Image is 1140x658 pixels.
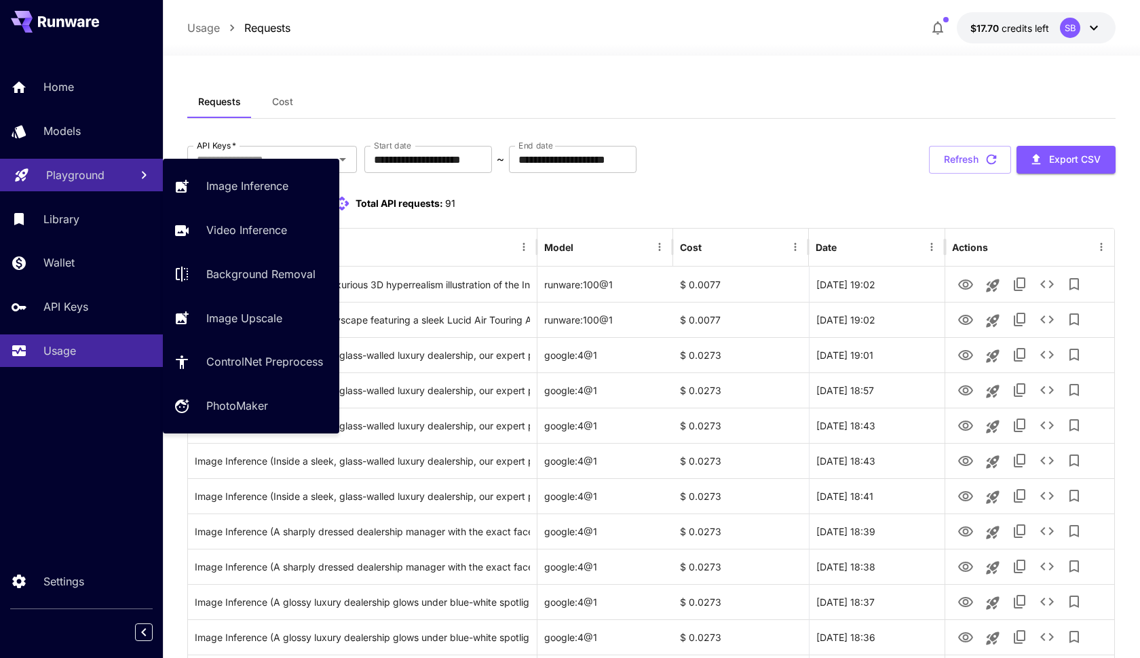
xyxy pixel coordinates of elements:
button: Refresh [929,146,1011,174]
button: Launch in playground [979,343,1006,370]
button: See details [1033,271,1061,298]
div: $ 0.0273 [673,514,809,549]
button: View Image [952,305,979,333]
div: $ 0.0273 [673,478,809,514]
button: Copy TaskUUID [1006,412,1033,439]
button: Add to library [1061,623,1088,651]
button: Launch in playground [979,625,1006,652]
button: Copy TaskUUID [1006,306,1033,333]
div: Click to copy prompt [195,479,530,514]
button: Copy TaskUUID [1006,588,1033,615]
button: View Image [952,446,979,474]
span: Total API requests: [356,197,443,209]
span: credits left [1002,22,1049,34]
button: Add to library [1061,341,1088,368]
button: Launch in playground [979,307,1006,334]
div: 29 Aug, 2025 18:43 [809,443,945,478]
div: Click to copy prompt [195,620,530,655]
a: Image Inference [163,170,339,203]
a: Image Upscale [163,301,339,334]
span: $17.70 [970,22,1002,34]
button: See details [1033,412,1061,439]
p: Usage [43,343,76,359]
p: Usage [187,20,220,36]
button: See details [1033,341,1061,368]
label: Start date [374,140,411,151]
div: 29 Aug, 2025 19:02 [809,302,945,337]
div: SB [1060,18,1080,38]
button: See details [1033,482,1061,509]
nav: breadcrumb [187,20,290,36]
div: $ 0.0273 [673,619,809,655]
button: Launch in playground [979,554,1006,581]
p: Models [43,123,81,139]
button: Add to library [1061,447,1088,474]
div: google:4@1 [537,549,673,584]
div: $17.7033 [970,21,1049,35]
a: Video Inference [163,214,339,247]
div: $ 0.0273 [673,372,809,408]
button: Launch in playground [979,378,1006,405]
button: View Image [952,341,979,368]
button: Add to library [1061,553,1088,580]
p: Library [43,211,79,227]
div: runware:100@1 [537,302,673,337]
div: $ 0.0273 [673,337,809,372]
button: Launch in playground [979,484,1006,511]
div: google:4@1 [537,372,673,408]
p: Playground [46,167,104,183]
button: Menu [1092,237,1111,256]
div: google:4@1 [537,443,673,478]
div: Actions [952,241,988,253]
div: $ 0.0273 [673,584,809,619]
button: Launch in playground [979,519,1006,546]
button: View Image [952,376,979,404]
div: $ 0.0273 [673,549,809,584]
p: ControlNet Preprocess [206,353,323,370]
button: Copy TaskUUID [1006,518,1033,545]
p: ~ [497,151,504,168]
div: 29 Aug, 2025 18:37 [809,584,945,619]
div: $ 0.0273 [673,443,809,478]
div: Date [816,241,837,253]
div: Click to copy prompt [195,303,530,337]
a: PhotoMaker [163,389,339,423]
p: API Keys [43,298,88,315]
button: See details [1033,306,1061,333]
label: API Keys [197,140,236,151]
button: Copy TaskUUID [1006,271,1033,298]
div: google:4@1 [537,478,673,514]
p: Video Inference [206,222,287,238]
div: 29 Aug, 2025 19:01 [809,337,945,372]
div: Model [544,241,573,253]
span: 91 [445,197,455,209]
button: Open [333,150,352,169]
button: Copy TaskUUID [1006,482,1033,509]
div: Click to copy prompt [195,267,530,302]
button: Launch in playground [979,589,1006,617]
button: See details [1033,553,1061,580]
button: Menu [922,237,941,256]
button: Add to library [1061,482,1088,509]
p: Settings [43,573,84,589]
button: Copy TaskUUID [1006,447,1033,474]
div: google:4@1 [537,337,673,372]
button: Collapse sidebar [135,623,153,641]
p: Home [43,79,74,95]
div: 29 Aug, 2025 18:43 [809,408,945,443]
button: Sort [703,237,722,256]
div: google:4@1 [537,619,673,655]
button: View Image [952,270,979,298]
div: google:4@1 [537,514,673,549]
span: Cost [272,96,293,108]
label: End date [518,140,552,151]
button: Copy TaskUUID [1006,341,1033,368]
button: See details [1033,588,1061,615]
p: Image Upscale [206,310,282,326]
p: Image Inference [206,178,288,194]
div: $ 0.0077 [673,302,809,337]
div: 29 Aug, 2025 18:38 [809,549,945,584]
button: Add to library [1061,588,1088,615]
div: google:4@1 [537,408,673,443]
button: Menu [514,237,533,256]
